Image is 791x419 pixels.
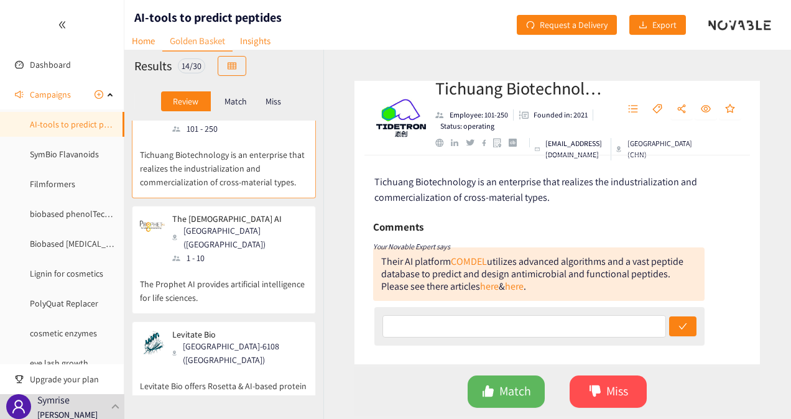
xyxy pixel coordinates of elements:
[450,109,508,121] p: Employee: 101-250
[15,90,24,99] span: sound
[30,82,71,107] span: Campaigns
[622,99,644,119] button: unordered-list
[493,138,509,147] a: google maps
[134,57,172,75] h2: Results
[233,31,278,50] a: Insights
[451,255,487,268] a: COMDEL
[30,178,75,190] a: Filmformers
[124,31,162,50] a: Home
[30,59,71,70] a: Dashboard
[435,109,514,121] li: Employees
[172,214,299,224] p: The [DEMOGRAPHIC_DATA] AI
[173,96,198,106] p: Review
[140,265,308,305] p: The Prophet AI provides artificial intelligence for life sciences.
[30,298,98,309] a: PolyQuat Replacer
[11,399,26,414] span: user
[677,104,687,115] span: share-alt
[435,76,607,101] h2: Tichuang Biotechnology
[140,136,308,189] p: Tichuang Biotechnology is an enterprise that realizes the industrialization and commercialization...
[172,339,307,367] div: [GEOGRAPHIC_DATA]-6108 ([GEOGRAPHIC_DATA])
[172,251,307,265] div: 1 - 10
[224,96,247,106] p: Match
[140,329,165,354] img: Snapshot of the company's website
[588,285,791,419] div: Chat-Widget
[218,56,246,76] button: table
[30,328,97,339] a: cosmetic enzymes
[509,139,524,147] a: crunchbase
[178,58,205,73] div: 14 / 30
[545,138,606,160] p: [EMAIL_ADDRESS][DOMAIN_NAME]
[374,175,697,204] span: Tichuang Biotechnology is an enterprise that realizes the industrialization and commercialization...
[526,21,535,30] span: redo
[228,62,236,71] span: table
[435,139,451,147] a: website
[639,21,647,30] span: download
[15,375,24,384] span: trophy
[695,99,717,119] button: eye
[373,242,450,251] i: Your Novable Expert says
[517,15,617,35] button: redoRequest a Delivery
[134,9,282,26] h1: AI-tools to predict peptides
[373,361,471,380] h6: Funding information
[719,99,741,119] button: star
[266,96,281,106] p: Miss
[95,90,103,99] span: plus-circle
[381,255,683,293] div: Their AI platform utilizes advanced algorithms and a vast peptide database to predict and design ...
[435,121,494,132] li: Status
[514,109,593,121] li: Founded in year
[505,280,524,293] a: here
[652,104,662,115] span: tag
[30,149,99,160] a: SymBio Flavanoids
[140,214,165,239] img: Snapshot of the company's website
[652,18,677,32] span: Export
[440,121,494,132] p: Status: operating
[468,375,545,408] button: likeMatch
[37,392,70,408] p: Symrise
[480,280,499,293] a: here
[373,218,423,236] h6: Comments
[451,139,466,147] a: linkedin
[30,119,131,130] a: AI-tools to predict peptides
[30,268,103,279] a: Lignin for cosmetics
[701,104,711,115] span: eye
[670,99,693,119] button: share-alt
[616,138,693,160] div: [GEOGRAPHIC_DATA] (CHN)
[482,385,494,399] span: like
[629,15,686,35] button: downloadExport
[30,367,114,392] span: Upgrade your plan
[30,208,135,219] a: biobased phenolTechnology
[628,104,638,115] span: unordered-list
[588,285,791,419] iframe: Chat Widget
[646,99,668,119] button: tag
[725,104,735,115] span: star
[58,21,67,29] span: double-left
[30,357,88,369] a: eye lash growth
[172,329,299,339] p: Levitate Bio
[172,122,292,136] div: 101 - 250
[466,139,481,145] a: twitter
[30,238,127,249] a: Biobased [MEDICAL_DATA]
[376,93,426,143] img: Company Logo
[499,382,531,401] span: Match
[482,139,494,146] a: facebook
[172,224,307,251] div: [GEOGRAPHIC_DATA] ([GEOGRAPHIC_DATA])
[534,109,588,121] p: Founded in: 2021
[162,31,233,52] a: Golden Basket
[540,18,608,32] span: Request a Delivery
[570,375,647,408] button: dislikeMiss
